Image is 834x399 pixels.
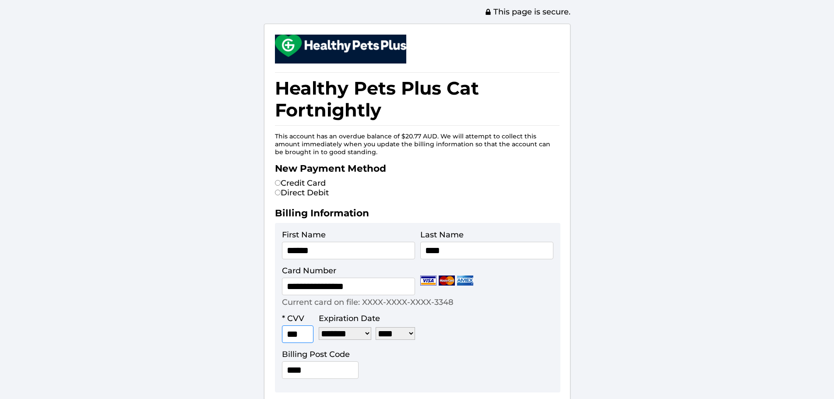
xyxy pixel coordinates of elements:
[275,132,560,156] p: This account has an overdue balance of $20.77 AUD. We will attempt to collect this amount immedia...
[457,275,473,286] img: Amex
[282,266,336,275] label: Card Number
[282,350,350,359] label: Billing Post Code
[275,180,281,186] input: Credit Card
[420,275,436,286] img: Visa
[275,190,281,195] input: Direct Debit
[319,314,380,323] label: Expiration Date
[282,297,454,307] p: Current card on file: XXXX-XXXX-XXXX-3348
[420,230,464,240] label: Last Name
[275,162,560,178] h2: New Payment Method
[439,275,455,286] img: Mastercard
[282,314,304,323] label: * CVV
[275,207,560,223] h2: Billing Information
[275,178,326,188] label: Credit Card
[485,7,570,17] span: This page is secure.
[275,188,329,198] label: Direct Debit
[275,35,406,57] img: small.png
[275,72,560,126] h1: Healthy Pets Plus Cat Fortnightly
[282,230,326,240] label: First Name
